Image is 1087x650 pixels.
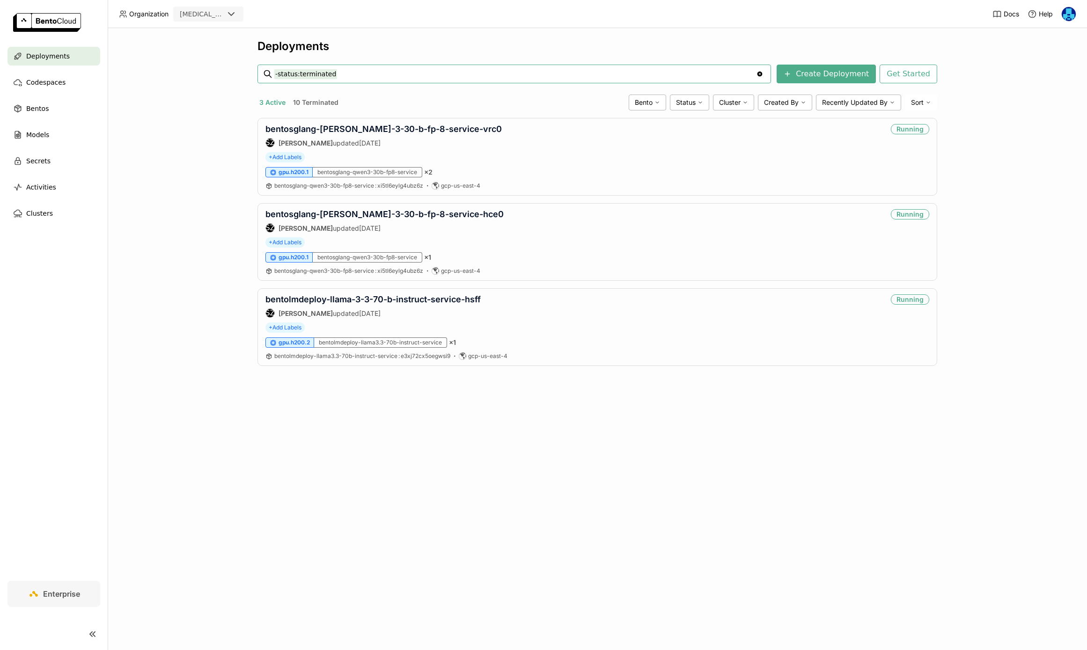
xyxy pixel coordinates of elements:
[905,95,937,110] div: Sort
[1062,7,1076,21] img: Yi Guo
[7,152,100,170] a: Secrets
[26,129,49,140] span: Models
[7,581,100,607] a: Enterprise
[266,139,274,147] div: SZ
[225,10,226,19] input: Selected revia.
[266,309,274,317] div: SZ
[265,138,275,147] div: Shenyang Zhao
[26,155,51,167] span: Secrets
[713,95,754,110] div: Cluster
[279,309,333,317] strong: [PERSON_NAME]
[274,352,450,360] a: bentolmdeploy-llama3.3-70b-instruct-service:e3xj72cx5oegwsi9
[7,73,100,92] a: Codespaces
[441,267,480,275] span: gcp-us-east-4
[449,338,456,347] span: × 1
[279,339,310,346] span: gpu.h200.2
[274,182,423,190] a: bentosglang-qwen3-30b-fp8-service:xi5tl6eylg4ubz6z
[180,9,224,19] div: [MEDICAL_DATA]
[7,125,100,144] a: Models
[359,309,381,317] span: [DATE]
[635,98,653,107] span: Bento
[1039,10,1053,18] span: Help
[26,208,53,219] span: Clusters
[816,95,901,110] div: Recently Updated By
[266,224,274,232] div: SZ
[129,10,169,18] span: Organization
[265,294,481,304] a: bentolmdeploy-llama-3-3-70-b-instruct-service-hsff
[777,65,876,83] button: Create Deployment
[1028,9,1053,19] div: Help
[629,95,666,110] div: Bento
[274,267,423,274] span: bentosglang-qwen3-30b-fp8-service xi5tl6eylg4ubz6z
[265,209,504,219] a: bentosglang-[PERSON_NAME]-3-30-b-fp-8-service-hce0
[265,223,275,233] div: Shenyang Zhao
[279,168,308,176] span: gpu.h200.1
[314,337,447,348] div: bentolmdeploy-llama3.3-70b-instruct-service
[398,352,400,359] span: :
[279,139,333,147] strong: [PERSON_NAME]
[265,308,275,318] div: Shenyang Zhao
[265,124,502,134] a: bentosglang-[PERSON_NAME]-3-30-b-fp-8-service-vrc0
[274,352,450,359] span: bentolmdeploy-llama3.3-70b-instruct-service e3xj72cx5oegwsi9
[265,308,481,318] div: updated
[7,204,100,223] a: Clusters
[764,98,799,107] span: Created By
[676,98,696,107] span: Status
[257,96,287,109] button: 3 Active
[424,168,433,176] span: × 2
[279,254,308,261] span: gpu.h200.1
[756,70,764,78] svg: Clear value
[291,96,340,109] button: 10 Terminated
[265,237,305,248] span: +Add Labels
[891,209,929,219] div: Running
[891,124,929,134] div: Running
[274,66,756,81] input: Search
[279,224,333,232] strong: [PERSON_NAME]
[359,224,381,232] span: [DATE]
[26,77,66,88] span: Codespaces
[911,98,924,107] span: Sort
[719,98,741,107] span: Cluster
[265,138,502,147] div: updated
[265,152,305,162] span: +Add Labels
[375,267,376,274] span: :
[274,182,423,189] span: bentosglang-qwen3-30b-fp8-service xi5tl6eylg4ubz6z
[313,167,422,177] div: bentosglang-qwen3-30b-fp8-service
[424,253,431,262] span: × 1
[26,51,70,62] span: Deployments
[7,178,100,197] a: Activities
[26,103,49,114] span: Bentos
[822,98,888,107] span: Recently Updated By
[313,252,422,263] div: bentosglang-qwen3-30b-fp8-service
[441,182,480,190] span: gcp-us-east-4
[880,65,937,83] button: Get Started
[13,13,81,32] img: logo
[265,322,305,333] span: +Add Labels
[468,352,507,360] span: gcp-us-east-4
[758,95,812,110] div: Created By
[670,95,709,110] div: Status
[375,182,376,189] span: :
[26,182,56,193] span: Activities
[265,223,504,233] div: updated
[257,39,937,53] div: Deployments
[43,589,80,599] span: Enterprise
[1004,10,1019,18] span: Docs
[359,139,381,147] span: [DATE]
[274,267,423,275] a: bentosglang-qwen3-30b-fp8-service:xi5tl6eylg4ubz6z
[7,99,100,118] a: Bentos
[7,47,100,66] a: Deployments
[891,294,929,305] div: Running
[992,9,1019,19] a: Docs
